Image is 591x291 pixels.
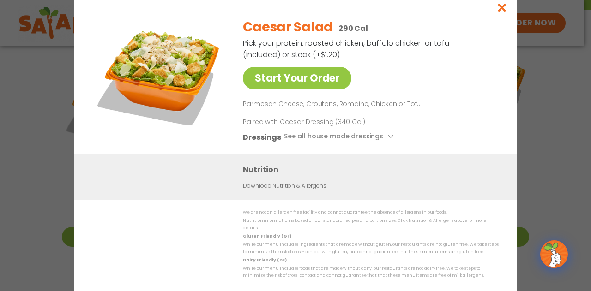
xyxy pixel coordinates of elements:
[284,131,396,143] button: See all house made dressings
[243,209,499,216] p: We are not an allergen free facility and cannot guarantee the absence of allergens in our foods.
[338,23,368,34] p: 290 Cal
[243,37,451,60] p: Pick your protein: roasted chicken, buffalo chicken or tofu (included) or steak (+$1.20)
[243,181,326,190] a: Download Nutrition & Allergens
[243,99,495,110] p: Parmesan Cheese, Croutons, Romaine, Chicken or Tofu
[243,117,414,126] p: Paired with Caesar Dressing (340 Cal)
[243,131,281,143] h3: Dressings
[243,257,286,262] strong: Dairy Friendly (DF)
[541,241,567,267] img: wpChatIcon
[243,217,499,232] p: Nutrition information is based on our standard recipes and portion sizes. Click Nutrition & Aller...
[95,11,224,140] img: Featured product photo for Caesar Salad
[243,233,291,239] strong: Gluten Friendly (GF)
[243,67,351,89] a: Start Your Order
[243,241,499,255] p: While our menu includes ingredients that are made without gluten, our restaurants are not gluten ...
[243,163,503,175] h3: Nutrition
[243,18,333,37] h2: Caesar Salad
[243,265,499,279] p: While our menu includes foods that are made without dairy, our restaurants are not dairy free. We...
